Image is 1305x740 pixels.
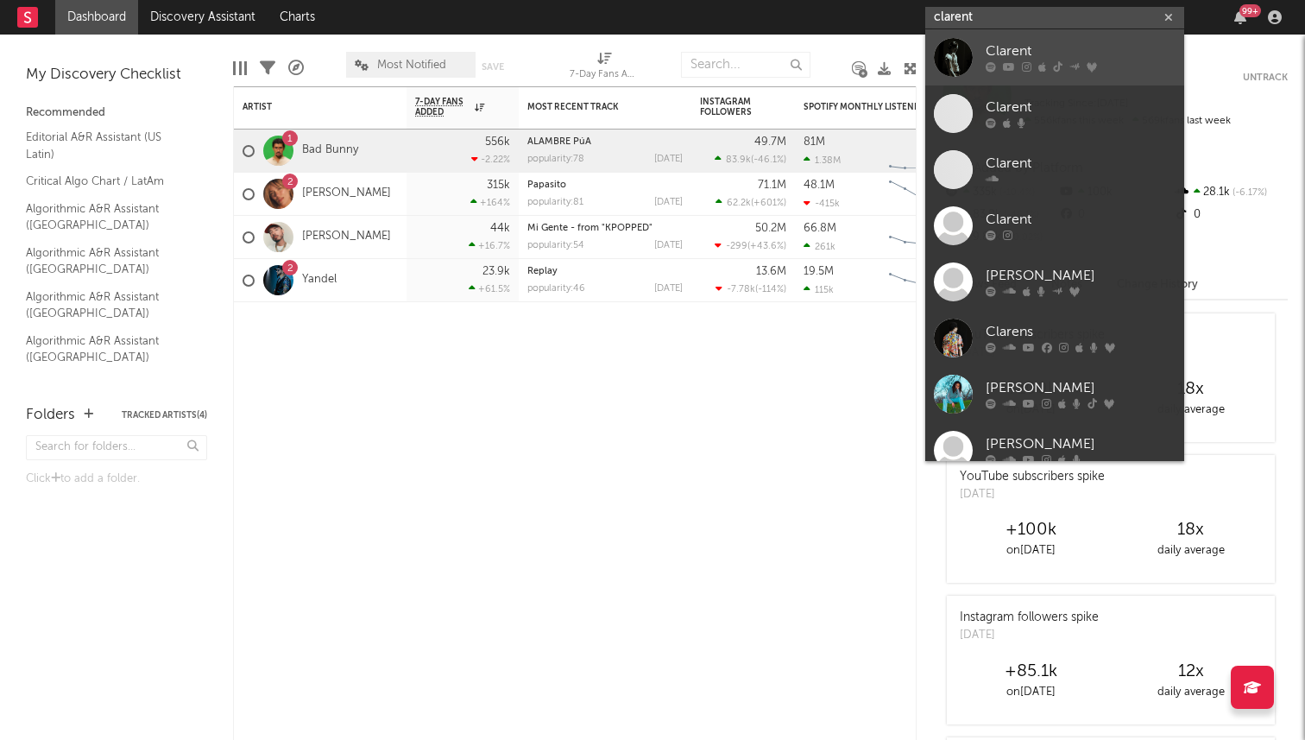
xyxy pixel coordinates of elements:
[302,230,391,244] a: [PERSON_NAME]
[26,103,207,123] div: Recommended
[960,609,1099,627] div: Instagram followers spike
[925,29,1184,85] a: Clarent
[804,223,836,234] div: 66.8M
[716,197,786,208] div: ( )
[302,187,391,201] a: [PERSON_NAME]
[654,284,683,294] div: [DATE]
[925,366,1184,422] a: [PERSON_NAME]
[490,223,510,234] div: 44k
[527,267,683,276] div: Replay
[654,155,683,164] div: [DATE]
[681,52,810,78] input: Search...
[469,283,510,294] div: +61.5 %
[302,273,337,288] a: Yandel
[1111,541,1270,561] div: daily average
[1173,204,1288,226] div: 0
[804,266,834,277] div: 19.5M
[26,332,190,367] a: Algorithmic A&R Assistant ([GEOGRAPHIC_DATA])
[727,285,755,294] span: -7.78k
[26,128,190,163] a: Editorial A&R Assistant (US Latin)
[482,266,510,277] div: 23.9k
[527,284,585,294] div: popularity: 46
[527,137,683,147] div: ALAMBRE PúA
[487,180,510,191] div: 315k
[960,486,1105,503] div: [DATE]
[527,224,683,233] div: Mi Gente - from "KPOPPED"
[1173,181,1288,204] div: 28.1k
[485,136,510,148] div: 556k
[527,180,683,190] div: Papasito
[26,244,190,279] a: Algorithmic A&R Assistant ([GEOGRAPHIC_DATA])
[754,136,786,148] div: 49.7M
[755,223,786,234] div: 50.2M
[700,97,760,117] div: Instagram Followers
[986,98,1176,118] div: Clarent
[233,43,247,93] div: Edit Columns
[881,259,959,302] svg: Chart title
[377,60,446,71] span: Most Notified
[527,102,657,112] div: Most Recent Track
[804,284,834,295] div: 115k
[753,199,784,208] span: +601 %
[1243,69,1288,86] button: Untrack
[26,405,75,426] div: Folders
[804,180,835,191] div: 48.1M
[951,541,1111,561] div: on [DATE]
[986,154,1176,174] div: Clarent
[758,180,786,191] div: 71.1M
[471,154,510,165] div: -2.22 %
[527,137,591,147] a: ALAMBRE PúA
[960,468,1105,486] div: YouTube subscribers spike
[1111,661,1270,682] div: 12 x
[804,136,825,148] div: 81M
[960,627,1099,644] div: [DATE]
[1234,10,1246,24] button: 99+
[527,224,652,233] a: Mi Gente - from "KPOPPED"
[750,242,784,251] span: +43.6 %
[726,242,747,251] span: -299
[260,43,275,93] div: Filters
[527,198,583,207] div: popularity: 81
[26,65,207,85] div: My Discovery Checklist
[26,288,190,323] a: Algorithmic A&R Assistant ([GEOGRAPHIC_DATA])
[527,267,558,276] a: Replay
[302,143,358,158] a: Bad Bunny
[26,199,190,235] a: Algorithmic A&R Assistant ([GEOGRAPHIC_DATA])
[654,241,683,250] div: [DATE]
[951,682,1111,703] div: on [DATE]
[986,322,1176,343] div: Clarens
[951,661,1111,682] div: +85.1k
[469,240,510,251] div: +16.7 %
[925,7,1184,28] input: Search for artists
[470,197,510,208] div: +164 %
[1111,682,1270,703] div: daily average
[1230,188,1267,198] span: -6.17 %
[654,198,683,207] div: [DATE]
[122,411,207,420] button: Tracked Artists(4)
[804,241,835,252] div: 261k
[986,266,1176,287] div: [PERSON_NAME]
[482,62,504,72] button: Save
[1111,400,1270,421] div: daily average
[570,43,639,93] div: 7-Day Fans Added (7-Day Fans Added)
[925,310,1184,366] a: Clarens
[715,240,786,251] div: ( )
[986,210,1176,231] div: Clarent
[570,65,639,85] div: 7-Day Fans Added (7-Day Fans Added)
[26,469,207,490] div: Click to add a folder.
[415,97,470,117] span: 7-Day Fans Added
[527,241,584,250] div: popularity: 54
[288,43,304,93] div: A&R Pipeline
[925,422,1184,478] a: [PERSON_NAME]
[753,155,784,165] span: -46.1 %
[881,173,959,216] svg: Chart title
[756,266,786,277] div: 13.6M
[243,102,372,112] div: Artist
[881,130,959,173] svg: Chart title
[881,216,959,259] svg: Chart title
[986,378,1176,399] div: [PERSON_NAME]
[727,199,751,208] span: 62.2k
[925,142,1184,198] a: Clarent
[26,435,207,460] input: Search for folders...
[951,520,1111,541] div: +100k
